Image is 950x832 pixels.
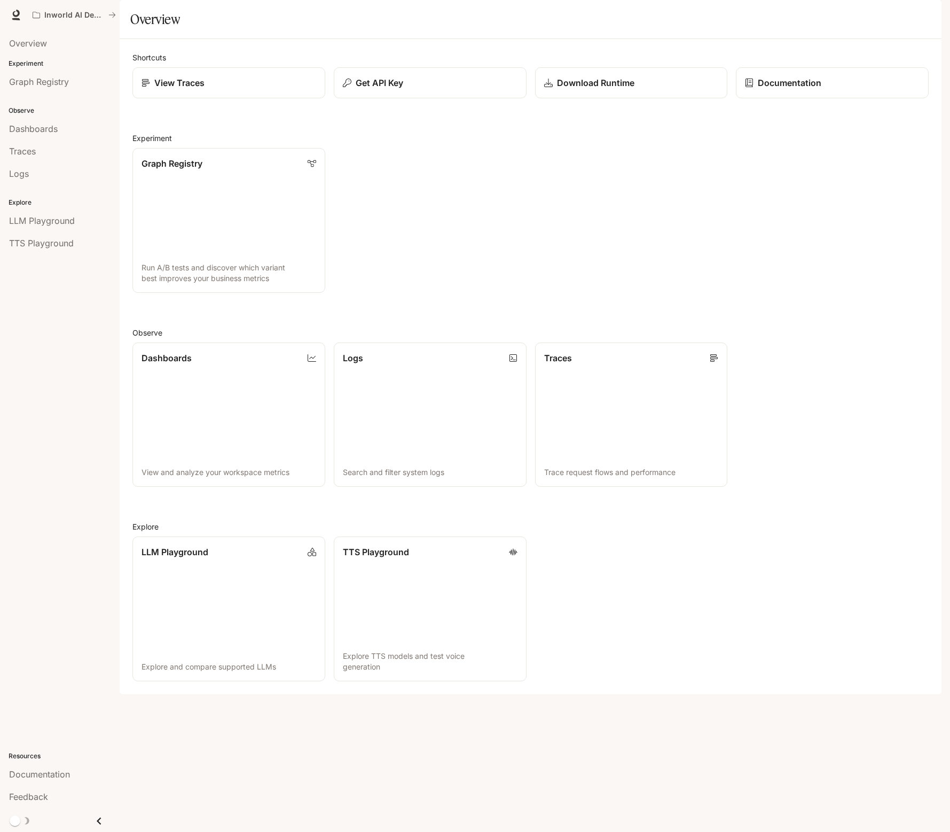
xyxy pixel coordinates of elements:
a: View Traces [132,67,325,98]
a: TTS PlaygroundExplore TTS models and test voice generation [334,536,527,681]
p: View and analyze your workspace metrics [142,467,316,478]
a: TracesTrace request flows and performance [535,343,728,487]
p: Search and filter system logs [343,467,517,478]
a: LLM PlaygroundExplore and compare supported LLMs [132,536,325,681]
p: Trace request flows and performance [544,467,719,478]
p: Documentation [758,76,821,89]
p: Get API Key [356,76,403,89]
h2: Shortcuts [132,52,929,63]
p: Inworld AI Demos [44,11,104,20]
a: Download Runtime [535,67,728,98]
h1: Overview [130,9,180,30]
h2: Experiment [132,133,929,144]
button: Get API Key [334,67,527,98]
p: Traces [544,352,572,364]
a: LogsSearch and filter system logs [334,343,527,487]
p: Dashboards [142,352,192,364]
p: Explore and compare supported LLMs [142,662,316,672]
p: LLM Playground [142,546,208,558]
p: Explore TTS models and test voice generation [343,651,517,672]
a: Graph RegistryRun A/B tests and discover which variant best improves your business metrics [132,148,325,293]
a: DashboardsView and analyze your workspace metrics [132,343,325,487]
button: All workspaces [28,4,121,26]
p: View Traces [154,76,205,89]
h2: Observe [132,327,929,338]
a: Documentation [736,67,929,98]
p: Graph Registry [142,157,202,170]
p: Logs [343,352,363,364]
p: Download Runtime [557,76,634,89]
h2: Explore [132,521,929,532]
p: TTS Playground [343,546,409,558]
p: Run A/B tests and discover which variant best improves your business metrics [142,262,316,284]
